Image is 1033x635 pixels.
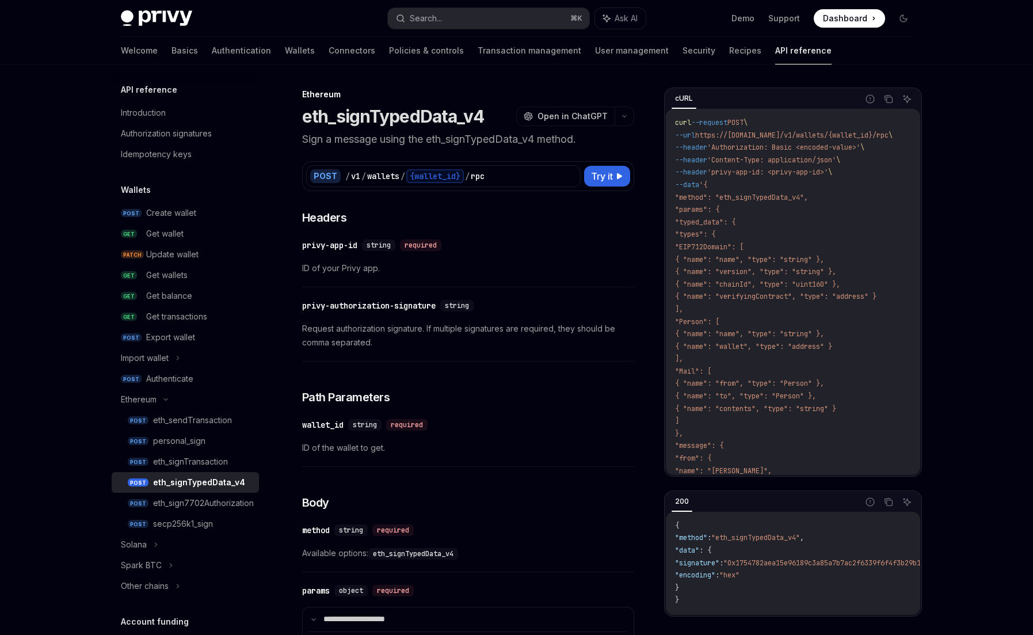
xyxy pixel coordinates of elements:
span: string [367,241,391,250]
span: : [707,533,711,542]
a: Recipes [729,37,761,64]
a: Transaction management [478,37,581,64]
span: --header [675,155,707,165]
span: } [675,583,679,592]
span: Path Parameters [302,389,390,405]
span: { "name": "wallet", "type": "address" } [675,342,832,351]
span: { "name": "to", "type": "Person" }, [675,391,816,401]
button: Ask AI [899,92,914,107]
span: --url [675,131,695,140]
span: POST [121,333,142,342]
span: } [675,595,679,604]
span: "types": { [675,230,715,239]
span: POST [121,375,142,383]
div: {wallet_id} [406,169,464,183]
span: "Person": [ [675,317,719,326]
span: : { [699,546,711,555]
img: dark logo [121,10,192,26]
span: string [339,526,363,535]
a: POSTeth_signTypedData_v4 [112,472,259,493]
span: string [445,301,469,310]
a: POSTpersonal_sign [112,431,259,451]
h5: API reference [121,83,177,97]
span: "eth_signTypedData_v4" [711,533,800,542]
span: "params": { [675,205,719,214]
a: POSTExport wallet [112,327,259,348]
a: POSTCreate wallet [112,203,259,223]
span: --header [675,143,707,152]
span: POST [727,118,744,127]
button: Report incorrect code [863,495,878,509]
div: Authenticate [146,372,193,386]
a: Security [683,37,715,64]
div: POST [310,169,341,183]
div: eth_signTypedData_v4 [153,476,245,489]
a: GETGet wallets [112,265,259,286]
span: { "name": "contents", "type": "string" } [675,404,836,413]
a: POSTAuthenticate [112,368,259,389]
span: "name": "[PERSON_NAME]", [675,466,772,476]
div: eth_signTransaction [153,455,228,469]
div: required [372,585,414,596]
button: Search...⌘K [388,8,589,29]
button: Try it [584,166,630,187]
span: { "name": "from", "type": "Person" }, [675,379,824,388]
span: 'Content-Type: application/json' [707,155,836,165]
a: PATCHUpdate wallet [112,244,259,265]
div: secp256k1_sign [153,517,213,531]
span: POST [128,416,148,425]
span: { "name": "name", "type": "string" }, [675,329,824,339]
span: Try it [591,169,613,183]
div: Introduction [121,106,166,120]
span: "method": "eth_signTypedData_v4", [675,193,808,202]
div: Get wallets [146,268,188,282]
div: Solana [121,538,147,552]
span: object [339,586,363,595]
button: Copy the contents from the code block [881,495,896,509]
span: , [800,533,804,542]
h1: eth_signTypedData_v4 [302,106,485,127]
span: Available options: [302,546,634,560]
div: cURL [672,92,696,105]
a: User management [595,37,669,64]
div: Export wallet [146,330,195,344]
div: Ethereum [302,89,634,100]
span: { "name": "version", "type": "string" }, [675,267,836,276]
a: Basics [171,37,198,64]
span: 'privy-app-id: <privy-app-id>' [707,168,828,177]
span: Open in ChatGPT [538,111,608,122]
div: personal_sign [153,434,205,448]
h5: Account funding [121,615,189,629]
a: Demo [731,13,754,24]
div: v1 [351,170,360,182]
span: "signature" [675,558,719,568]
a: GETGet transactions [112,306,259,327]
div: Update wallet [146,248,199,261]
span: "data" [675,546,699,555]
span: ], [675,354,683,363]
div: required [386,419,428,431]
div: Search... [410,12,442,25]
span: Body [302,495,329,511]
button: Ask AI [899,495,914,509]
code: eth_signTypedData_v4 [368,548,458,560]
span: \ [744,118,748,127]
span: Dashboard [823,13,867,24]
div: Get balance [146,289,192,303]
span: POST [128,499,148,508]
div: privy-authorization-signature [302,300,436,311]
div: eth_sendTransaction [153,413,232,427]
a: POSTeth_sendTransaction [112,410,259,431]
div: method [302,524,330,536]
a: Dashboard [814,9,885,28]
span: { "name": "name", "type": "string" }, [675,255,824,264]
span: POST [128,458,148,466]
span: PATCH [121,250,144,259]
div: Import wallet [121,351,169,365]
a: Welcome [121,37,158,64]
span: "typed_data": { [675,218,735,227]
span: \ [828,168,832,177]
span: \ [836,155,840,165]
span: --header [675,168,707,177]
span: GET [121,271,137,280]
